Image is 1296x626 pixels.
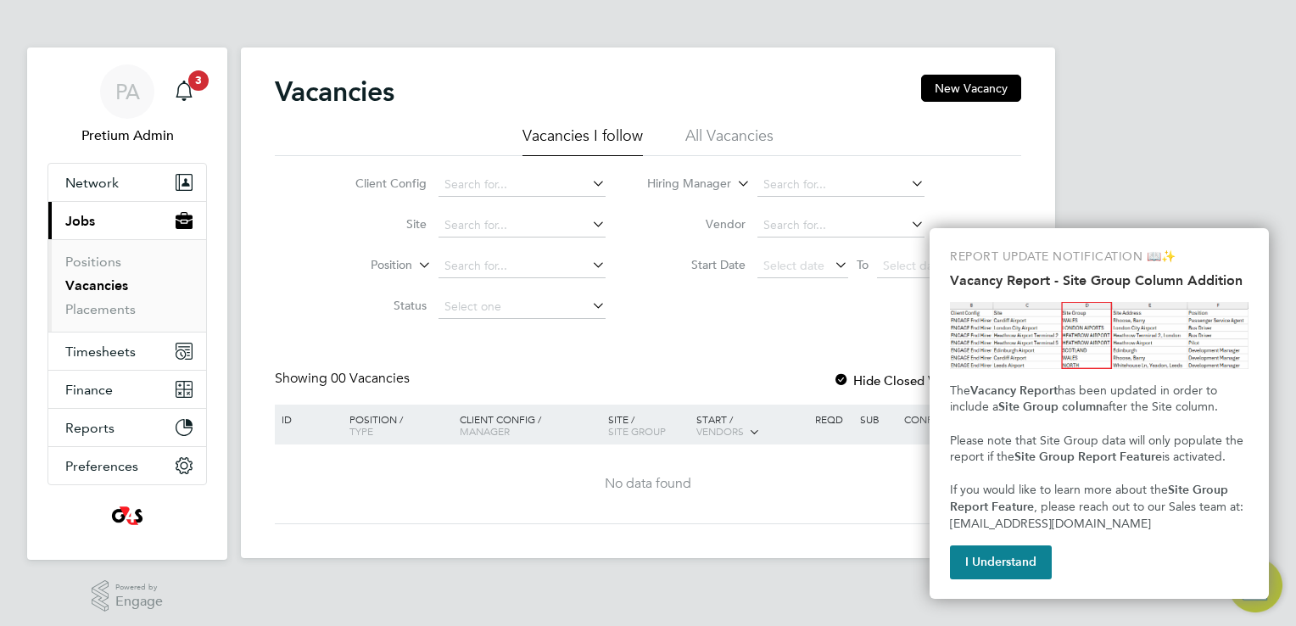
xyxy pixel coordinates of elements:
span: Timesheets [65,344,136,360]
button: I Understand [950,545,1052,579]
div: No data found [277,475,1019,493]
span: The [950,383,970,398]
button: New Vacancy [921,75,1021,102]
span: PA [115,81,140,103]
input: Search for... [439,254,606,278]
strong: Site Group Report Feature [950,483,1232,514]
span: Site Group [608,424,666,438]
span: has been updated in order to include a [950,383,1221,415]
div: Showing [275,370,413,388]
span: Preferences [65,458,138,474]
input: Search for... [757,214,925,238]
label: Position [315,257,412,274]
span: To [852,254,874,276]
div: Client Config / [455,405,604,445]
span: If you would like to learn more about the [950,483,1168,497]
strong: Site Group Report Feature [1014,450,1162,464]
li: All Vacancies [685,126,774,156]
strong: Site Group column [998,400,1103,414]
label: Vendor [648,216,746,232]
input: Search for... [439,214,606,238]
div: Sub [856,405,900,433]
h2: Vacancy Report - Site Group Column Addition [950,272,1249,288]
div: ID [277,405,337,433]
span: Engage [115,595,163,609]
div: Conf [900,405,944,433]
span: Jobs [65,213,95,229]
span: Select date [763,258,824,273]
span: Network [65,175,119,191]
a: Go to account details [47,64,207,146]
input: Search for... [439,173,606,197]
span: 3 [188,70,209,91]
div: Position / [337,405,455,445]
span: Reports [65,420,115,436]
span: Select date [883,258,944,273]
span: Type [349,424,373,438]
span: 00 Vacancies [331,370,410,387]
a: Placements [65,301,136,317]
div: Site / [604,405,693,445]
img: Site Group Column in Vacancy Report [950,302,1249,369]
label: Client Config [329,176,427,191]
span: Please note that Site Group data will only populate the report if the [950,433,1247,465]
label: Status [329,298,427,313]
div: Vacancy Report - Site Group Column Addition [930,228,1269,599]
div: Reqd [811,405,855,433]
img: g4s4-logo-retina.png [107,502,148,529]
h2: Vacancies [275,75,394,109]
span: Manager [460,424,510,438]
span: Pretium Admin [47,126,207,146]
span: Finance [65,382,113,398]
span: is activated. [1162,450,1226,464]
input: Select one [439,295,606,319]
a: Vacancies [65,277,128,293]
div: Start / [692,405,811,447]
a: Positions [65,254,121,270]
span: Powered by [115,580,163,595]
strong: Vacancy Report [970,383,1058,398]
nav: Main navigation [27,48,227,560]
label: Start Date [648,257,746,272]
li: Vacancies I follow [522,126,643,156]
p: REPORT UPDATE NOTIFICATION 📖✨ [950,249,1249,265]
span: , please reach out to our Sales team at: [EMAIL_ADDRESS][DOMAIN_NAME] [950,500,1247,531]
input: Search for... [757,173,925,197]
span: Vendors [696,424,744,438]
label: Hiring Manager [634,176,731,193]
label: Site [329,216,427,232]
label: Hide Closed Vacancies [833,372,984,388]
span: after the Site column. [1103,400,1218,414]
a: Go to home page [47,502,207,529]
